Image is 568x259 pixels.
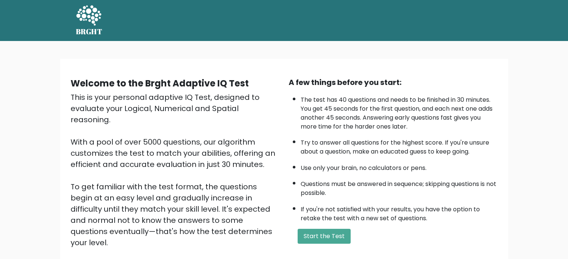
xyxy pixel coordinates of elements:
h5: BRGHT [76,27,103,36]
li: Questions must be answered in sequence; skipping questions is not possible. [301,176,498,198]
li: If you're not satisfied with your results, you have the option to retake the test with a new set ... [301,201,498,223]
li: Try to answer all questions for the highest score. If you're unsure about a question, make an edu... [301,135,498,156]
b: Welcome to the Brght Adaptive IQ Test [71,77,249,89]
li: The test has 40 questions and needs to be finished in 30 minutes. You get 45 seconds for the firs... [301,92,498,131]
li: Use only your brain, no calculators or pens. [301,160,498,173]
div: A few things before you start: [289,77,498,88]
button: Start the Test [298,229,351,244]
a: BRGHT [76,3,103,38]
